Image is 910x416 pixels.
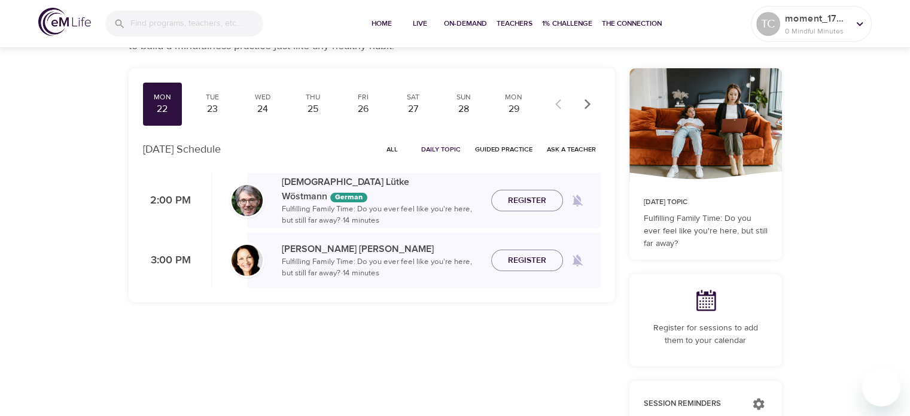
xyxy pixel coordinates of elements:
p: [PERSON_NAME] [PERSON_NAME] [282,242,482,256]
div: Tue [197,92,227,102]
span: All [378,144,407,155]
p: moment_1758557838 [785,11,848,26]
span: 1% Challenge [542,17,592,30]
img: Christian%20L%C3%BCtke%20W%C3%B6stmann.png [232,185,263,216]
p: Fulfilling Family Time: Do you ever feel like you're here, but still far away? · 14 minutes [282,204,482,227]
span: Live [406,17,434,30]
div: 29 [499,102,529,116]
div: 26 [348,102,378,116]
button: Guided Practice [470,140,537,159]
span: Guided Practice [475,144,532,155]
p: [DATE] Topic [644,197,768,208]
div: Fri [348,92,378,102]
p: 0 Mindful Minutes [785,26,848,37]
button: Ask a Teacher [542,140,601,159]
div: 25 [298,102,328,116]
span: Ask a Teacher [547,144,596,155]
p: [DATE] Schedule [143,141,221,157]
button: All [373,140,412,159]
p: Fulfilling Family Time: Do you ever feel like you're here, but still far away? [644,212,768,250]
div: Sat [398,92,428,102]
button: Daily Topic [416,140,465,159]
div: 23 [197,102,227,116]
div: Sun [449,92,479,102]
img: logo [38,8,91,36]
p: 3:00 PM [143,253,191,269]
input: Find programs, teachers, etc... [130,11,263,37]
span: Home [367,17,396,30]
div: Mon [499,92,529,102]
span: Register [508,253,546,268]
p: Session Reminders [644,398,740,410]
div: Mon [148,92,178,102]
div: The episodes in this programs will be in German [330,193,367,202]
span: Remind me when a class goes live every Monday at 2:00 PM [563,186,592,215]
div: Thu [298,92,328,102]
p: Fulfilling Family Time: Do you ever feel like you're here, but still far away? · 14 minutes [282,256,482,280]
div: TC [756,12,780,36]
p: Register for sessions to add them to your calendar [644,322,768,347]
button: Register [491,190,563,212]
img: Laurie_Weisman-min.jpg [232,245,263,276]
div: 22 [148,102,178,116]
div: 27 [398,102,428,116]
span: Daily Topic [421,144,461,155]
p: 2:00 PM [143,193,191,209]
div: 24 [248,102,278,116]
span: Teachers [497,17,532,30]
button: Register [491,250,563,272]
span: On-Demand [444,17,487,30]
span: Register [508,193,546,208]
span: Remind me when a class goes live every Monday at 3:00 PM [563,246,592,275]
iframe: Button to launch messaging window [862,368,900,406]
div: Wed [248,92,278,102]
span: The Connection [602,17,662,30]
div: 28 [449,102,479,116]
p: [DEMOGRAPHIC_DATA] Lütke Wöstmann [282,175,482,204]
